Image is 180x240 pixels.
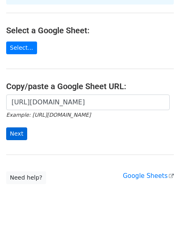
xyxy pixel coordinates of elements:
[6,95,170,110] input: Paste your Google Sheet URL here
[6,171,46,184] a: Need help?
[123,172,174,180] a: Google Sheets
[6,25,174,35] h4: Select a Google Sheet:
[6,127,27,140] input: Next
[139,201,180,240] iframe: Chat Widget
[6,112,91,118] small: Example: [URL][DOMAIN_NAME]
[6,81,174,91] h4: Copy/paste a Google Sheet URL:
[6,42,37,54] a: Select...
